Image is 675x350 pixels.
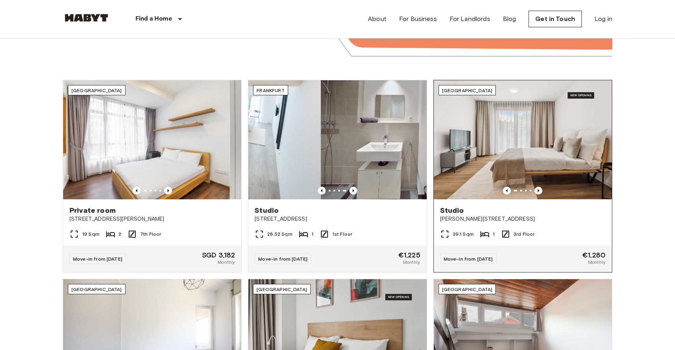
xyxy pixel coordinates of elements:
button: Previous image [164,187,172,195]
span: Studio [255,206,279,215]
a: Marketing picture of unit DE-01-492-301-001Previous imagePrevious image[GEOGRAPHIC_DATA]Studio[PE... [433,80,612,272]
span: 1st Floor [332,231,352,238]
span: Move-in from [DATE] [444,256,493,262]
img: Marketing picture of unit SG-01-003-012-01 [63,80,241,199]
span: [GEOGRAPHIC_DATA] [442,286,493,292]
a: Previous imagePrevious imageFrankfurtStudio[STREET_ADDRESS]28.52 Sqm11st FloorMove-in from [DATE]... [248,80,427,272]
button: Previous image [349,187,357,195]
span: Frankfurt [257,87,284,93]
span: [STREET_ADDRESS][PERSON_NAME] [69,215,235,223]
span: Move-in from [DATE] [258,256,307,262]
span: Studio [440,206,464,215]
span: [GEOGRAPHIC_DATA] [257,286,307,292]
img: Marketing picture of unit DE-04-001-012-01H [321,80,499,199]
span: 1 [493,231,495,238]
span: SGD 3,182 [202,252,235,259]
a: For Business [399,14,437,24]
button: Previous image [318,187,326,195]
span: Move-in from [DATE] [73,256,122,262]
span: [PERSON_NAME][STREET_ADDRESS] [440,215,606,223]
span: 39.1 Sqm [453,231,474,238]
button: Previous image [534,187,542,195]
a: About [368,14,386,24]
p: Find a Home [135,14,172,24]
span: €1,280 [582,252,606,259]
span: Monthly [403,259,420,266]
span: [STREET_ADDRESS] [255,215,420,223]
a: Marketing picture of unit SG-01-003-012-01Previous imagePrevious image[GEOGRAPHIC_DATA]Private ro... [63,80,242,272]
span: Monthly [217,259,235,266]
span: 28.52 Sqm [267,231,292,238]
span: 3rd Floor [514,231,534,238]
span: [GEOGRAPHIC_DATA] [71,87,122,93]
span: 1 [311,231,313,238]
span: [GEOGRAPHIC_DATA] [442,87,493,93]
a: For Landlords [450,14,490,24]
a: Get in Touch [529,11,582,27]
span: 2 [118,231,121,238]
button: Previous image [133,187,141,195]
span: [GEOGRAPHIC_DATA] [71,286,122,292]
span: 7th Floor [140,231,161,238]
a: Blog [503,14,516,24]
button: Previous image [503,187,511,195]
img: Habyt [63,14,110,22]
span: Private room [69,206,116,215]
span: 19 Sqm [82,231,99,238]
img: Marketing picture of unit DE-01-492-301-001 [434,80,612,199]
span: Monthly [588,259,606,266]
span: €1,225 [398,252,420,259]
a: Log in [594,14,612,24]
